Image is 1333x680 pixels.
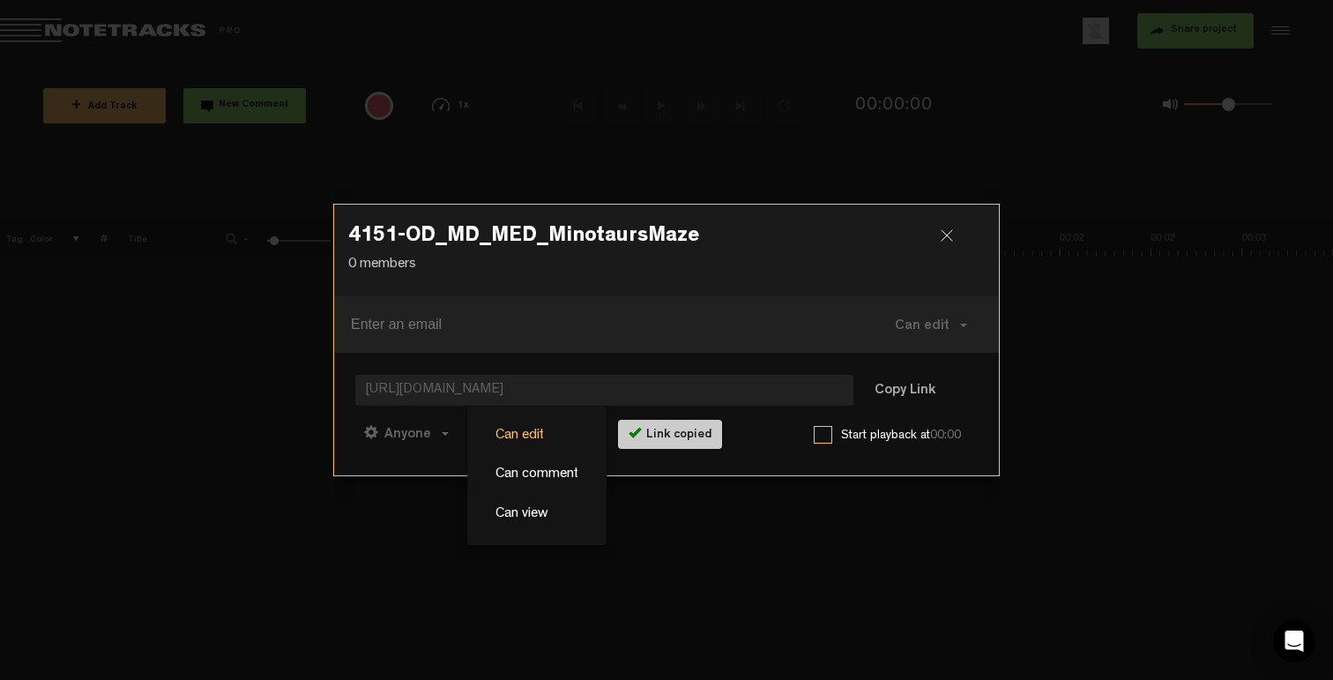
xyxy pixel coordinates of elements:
[877,303,985,346] button: Can edit
[618,420,722,449] div: Link copied
[355,412,458,454] button: Anyone
[355,375,853,406] span: [URL][DOMAIN_NAME]
[348,255,985,275] p: 0 members
[1273,620,1315,662] div: Open Intercom Messenger
[478,462,596,488] a: Can comment
[841,427,978,445] label: Start playback at
[384,428,431,442] span: Anyone
[351,310,851,339] input: Enter an email
[348,226,985,254] h3: 4151-OD_MD_MED_MinotaursMaze
[857,374,953,409] button: Copy Link
[895,319,949,333] span: Can edit
[930,430,961,442] span: 00:00
[478,502,596,527] a: Can view
[478,423,596,449] a: Can edit
[461,412,586,454] button: Can comment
